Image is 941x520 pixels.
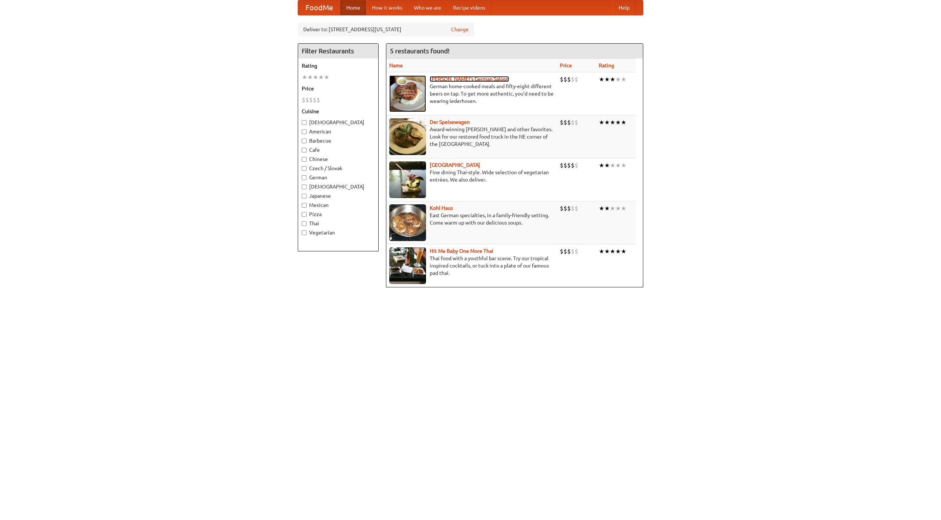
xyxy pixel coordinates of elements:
li: $ [567,204,571,212]
p: German home-cooked meals and fifty-eight different beers on tap. To get more authentic, you'd nee... [389,83,554,105]
li: $ [563,247,567,255]
li: $ [575,75,578,83]
img: speisewagen.jpg [389,118,426,155]
h5: Rating [302,62,375,69]
li: $ [309,96,313,104]
a: Hit Me Baby One More Thai [430,248,493,254]
li: $ [560,204,563,212]
a: Rating [599,62,614,68]
li: ★ [615,204,621,212]
li: $ [302,96,305,104]
li: ★ [599,75,604,83]
li: ★ [610,204,615,212]
li: $ [316,96,320,104]
div: Deliver to: [STREET_ADDRESS][US_STATE] [298,23,474,36]
li: ★ [604,118,610,126]
img: satay.jpg [389,161,426,198]
a: Recipe videos [447,0,491,15]
li: $ [313,96,316,104]
li: $ [560,118,563,126]
li: ★ [599,204,604,212]
li: $ [571,118,575,126]
li: ★ [318,73,324,81]
li: $ [563,204,567,212]
label: [DEMOGRAPHIC_DATA] [302,183,375,190]
li: ★ [604,247,610,255]
li: ★ [621,247,626,255]
li: $ [563,75,567,83]
img: kohlhaus.jpg [389,204,426,241]
label: German [302,174,375,181]
li: ★ [604,75,610,83]
li: ★ [599,161,604,169]
a: Price [560,62,572,68]
label: Barbecue [302,137,375,144]
a: Kohl Haus [430,205,453,211]
input: German [302,175,307,180]
li: $ [575,204,578,212]
label: Chinese [302,155,375,163]
a: [GEOGRAPHIC_DATA] [430,162,480,168]
li: $ [560,75,563,83]
li: ★ [604,204,610,212]
li: ★ [615,75,621,83]
li: ★ [604,161,610,169]
input: [DEMOGRAPHIC_DATA] [302,120,307,125]
label: [DEMOGRAPHIC_DATA] [302,119,375,126]
label: Thai [302,220,375,227]
label: Pizza [302,211,375,218]
label: Czech / Slovak [302,165,375,172]
li: $ [571,75,575,83]
li: ★ [610,247,615,255]
li: $ [567,247,571,255]
ng-pluralize: 5 restaurants found! [390,47,450,54]
h5: Cuisine [302,108,375,115]
li: ★ [615,247,621,255]
input: Thai [302,221,307,226]
a: Der Speisewagen [430,119,470,125]
li: $ [560,247,563,255]
li: ★ [302,73,307,81]
input: Chinese [302,157,307,162]
li: ★ [621,75,626,83]
p: Award-winning [PERSON_NAME] and other favorites. Look for our restored food truck in the NE corne... [389,126,554,148]
input: Japanese [302,194,307,198]
a: Help [613,0,636,15]
h5: Price [302,85,375,92]
input: Czech / Slovak [302,166,307,171]
a: FoodMe [298,0,340,15]
li: $ [571,247,575,255]
input: Vegetarian [302,230,307,235]
input: Pizza [302,212,307,217]
img: esthers.jpg [389,75,426,112]
li: $ [571,161,575,169]
label: Japanese [302,192,375,200]
li: ★ [610,75,615,83]
li: ★ [615,118,621,126]
a: Home [340,0,366,15]
li: ★ [599,118,604,126]
a: Change [451,26,469,33]
li: $ [575,118,578,126]
li: $ [575,161,578,169]
label: American [302,128,375,135]
h4: Filter Restaurants [298,44,378,58]
label: Cafe [302,146,375,154]
input: Barbecue [302,139,307,143]
li: $ [571,204,575,212]
input: American [302,129,307,134]
li: $ [567,161,571,169]
li: $ [567,75,571,83]
label: Vegetarian [302,229,375,236]
li: ★ [324,73,329,81]
li: ★ [610,161,615,169]
li: $ [560,161,563,169]
li: $ [305,96,309,104]
li: $ [563,161,567,169]
li: $ [575,247,578,255]
li: ★ [621,118,626,126]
